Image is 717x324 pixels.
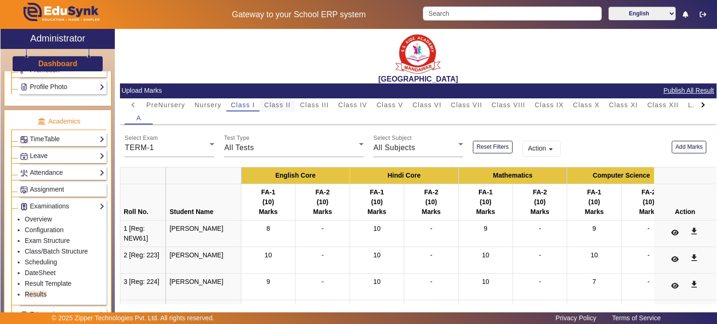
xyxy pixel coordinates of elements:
[516,197,563,207] div: (10)
[350,167,458,184] th: Hindi Core
[120,184,166,220] th: Roll No.
[423,7,601,21] input: Search
[413,102,442,108] span: Class VI
[522,141,561,157] button: Action
[30,66,60,74] span: Promotion
[264,102,291,108] span: Class II
[25,248,88,255] a: Class/Batch Structure
[625,207,672,217] div: Marks
[52,313,215,323] p: © 2025 Zipper Technologies Pvt. Ltd. All rights reserved.
[25,237,70,244] a: Exam Structure
[295,184,350,220] th: FA-2
[267,278,270,285] span: 9
[38,59,78,69] a: Dashboard
[592,225,596,232] span: 9
[373,135,412,141] mat-label: Select Subject
[166,184,241,220] th: Student Name
[265,251,272,259] span: 10
[25,258,57,266] a: Scheduling
[0,29,115,49] a: Administrator
[136,115,141,121] span: A
[25,280,71,287] a: Result Template
[184,10,413,20] h5: Gateway to your School ERP system
[322,251,324,259] span: -
[570,197,618,207] div: (10)
[473,141,513,153] button: Reset Filters
[21,186,28,193] img: Assignments.png
[30,186,64,193] span: Assignment
[353,207,401,217] div: Marks
[430,251,432,259] span: -
[482,278,489,285] span: 10
[299,207,346,217] div: Marks
[166,273,241,300] td: [PERSON_NAME]
[539,278,541,285] span: -
[647,225,650,232] span: -
[404,184,458,220] th: FA-2
[654,184,717,220] th: Action
[647,102,679,108] span: Class XII
[373,251,381,259] span: 10
[458,184,513,220] th: FA-1
[689,253,699,262] mat-icon: get_app
[377,102,403,108] span: Class V
[125,135,158,141] mat-label: Select Exam
[38,59,77,68] h3: Dashboard
[662,85,715,97] button: Publish All Result
[689,227,699,236] mat-icon: get_app
[120,220,166,247] td: 1 [Reg: NEW61]
[573,102,600,108] span: Class X
[546,145,555,154] mat-icon: arrow_drop_down
[534,102,563,108] span: Class IX
[25,269,56,276] a: DateSheet
[492,102,525,108] span: Class VIII
[125,144,154,152] span: TERM-1
[224,144,254,152] span: All Tests
[245,207,292,217] div: Marks
[241,184,295,220] th: FA-1
[395,31,442,75] img: b9104f0a-387a-4379-b368-ffa933cda262
[451,102,482,108] span: Class VII
[120,247,166,273] td: 2 [Reg: 223]
[647,278,650,285] span: -
[430,225,432,232] span: -
[647,251,650,259] span: -
[322,225,324,232] span: -
[621,184,675,220] th: FA-2
[607,312,665,324] a: Terms of Service
[609,102,638,108] span: Class XI
[241,167,350,184] th: English Core
[224,135,250,141] mat-label: Test Type
[338,102,367,108] span: Class IV
[25,215,52,223] a: Overview
[166,220,241,247] td: [PERSON_NAME]
[322,278,324,285] span: -
[567,184,621,220] th: FA-1
[20,184,105,195] a: Assignment
[120,273,166,300] td: 3 [Reg: 224]
[299,197,346,207] div: (10)
[539,251,541,259] span: -
[267,225,270,232] span: 8
[567,167,676,184] th: Computer Science
[408,207,455,217] div: Marks
[166,247,241,273] td: [PERSON_NAME]
[539,225,541,232] span: -
[482,251,489,259] span: 10
[625,197,672,207] div: (10)
[25,290,47,298] a: Results
[592,278,596,285] span: 7
[11,117,106,126] p: Academics
[688,102,710,108] span: L.K.G.
[25,226,63,234] a: Configuration
[462,197,509,207] div: (10)
[120,75,717,83] h2: [GEOGRAPHIC_DATA]
[373,278,381,285] span: 10
[300,102,329,108] span: Class III
[672,141,707,153] button: Add Marks
[430,278,432,285] span: -
[146,102,185,108] span: PreNursery
[30,33,85,44] h2: Administrator
[570,207,618,217] div: Marks
[484,225,487,232] span: 9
